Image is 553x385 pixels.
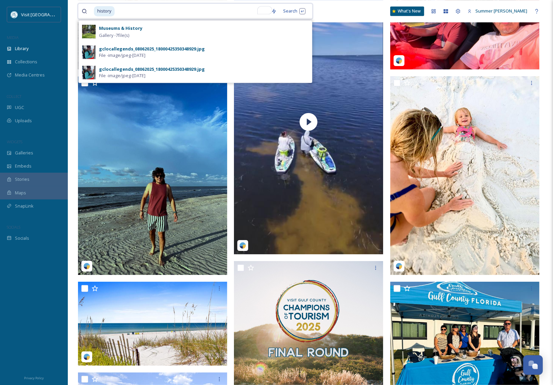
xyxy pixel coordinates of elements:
[15,104,24,111] span: UGC
[99,46,205,52] div: gclocallegends_08062025_18000425350348929.jpg
[7,94,21,99] span: COLLECT
[15,203,34,209] span: SnapLink
[99,66,205,72] div: gclocallegends_08062025_18000425350348929.jpg
[83,354,90,360] img: snapsea-logo.png
[24,373,44,382] a: Privacy Policy
[15,190,26,196] span: Maps
[7,224,20,230] span: SOCIALS
[99,32,129,39] span: Gallery - 7 file(s)
[24,376,44,380] span: Privacy Policy
[15,176,29,183] span: Stories
[82,25,96,38] img: 4d916b78-faaa-4860-bd2c-9c8fc7b61607.jpg
[239,242,246,249] img: snapsea-logo.png
[15,235,29,241] span: Socials
[15,150,33,156] span: Galleries
[99,52,145,59] span: File - image/jpeg - [DATE]
[21,11,74,18] span: Visit [GEOGRAPHIC_DATA]
[396,57,402,64] img: snapsea-logo.png
[15,45,28,52] span: Library
[94,6,115,16] span: history
[15,59,37,65] span: Collections
[390,6,424,16] a: What's New
[15,117,32,124] span: Uploads
[390,76,539,275] img: coastlinevacationrentals-17855132322523572.jpeg
[11,11,18,18] img: download%20%282%29.png
[99,25,142,31] strong: Museums & History
[83,263,90,270] img: snapsea-logo.png
[15,163,32,169] span: Embeds
[464,4,531,18] a: Summer [PERSON_NAME]
[7,35,19,40] span: MEDIA
[115,4,268,19] input: To enrich screen reader interactions, please activate Accessibility in Grammarly extension settings
[82,45,96,59] img: aaf269e0-6d58-4db7-9b9c-cca123f3ac85.jpg
[7,139,22,144] span: WIDGETS
[280,4,309,18] div: Search
[99,72,145,79] span: File - image/jpeg - [DATE]
[475,8,527,14] span: Summer [PERSON_NAME]
[396,263,402,270] img: snapsea-logo.png
[523,355,543,375] button: Open Chat
[82,66,96,79] img: 2cf66367-4590-474f-bb18-b3d2748e0fef.jpg
[78,282,227,366] img: coastlinevacationrentals-17961669683992177.jpeg
[78,77,227,275] img: lepomme16-18087216265856159.jpeg
[15,72,45,78] span: Media Centres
